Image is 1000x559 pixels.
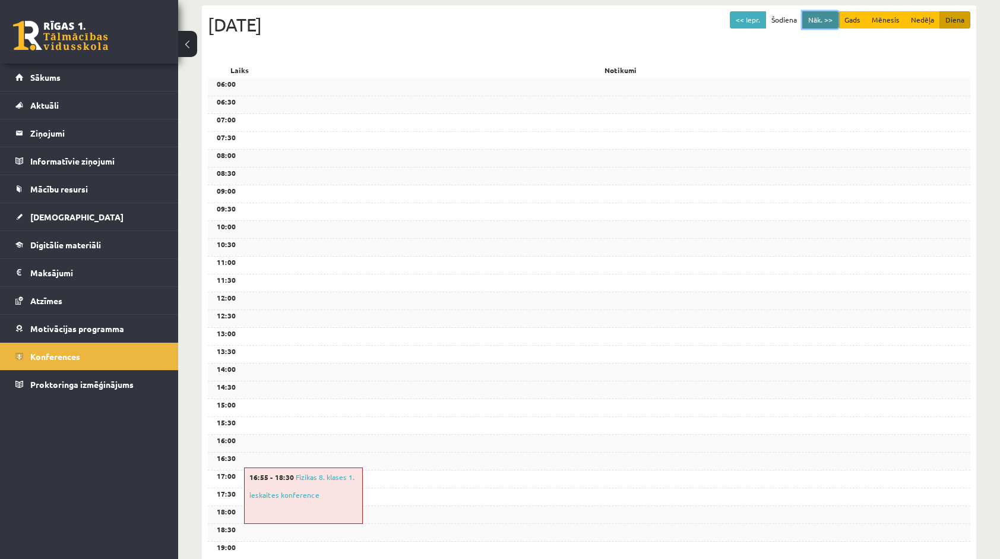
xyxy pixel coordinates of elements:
a: Fizikas 8. klases 1. ieskaites konference [249,472,355,500]
div: [DATE] [208,11,970,38]
b: 10:00 [217,222,236,231]
a: Mācību resursi [15,175,163,203]
a: Motivācijas programma [15,315,163,342]
button: << Iepr. [730,11,766,29]
b: 06:30 [217,97,236,106]
button: Nāk. >> [802,11,838,29]
a: Atzīmes [15,287,163,314]
a: Ziņojumi [15,119,163,147]
b: 10:30 [217,239,236,249]
b: 06:00 [217,79,236,89]
button: Šodiena [765,11,803,29]
b: 08:00 [217,150,236,160]
button: Gads [838,11,866,29]
span: Konferences [30,351,80,362]
a: Rīgas 1. Tālmācības vidusskola [13,21,108,50]
b: 09:00 [217,186,236,195]
b: 11:30 [217,275,236,285]
a: Sākums [15,64,163,91]
b: 13:00 [217,329,236,338]
b: 16:30 [217,453,236,463]
div: Notikumi [271,62,970,78]
span: 16:55 - 18:30 [249,472,294,482]
span: Proktoringa izmēģinājums [30,379,134,390]
b: 14:00 [217,364,236,374]
a: Informatīvie ziņojumi [15,147,163,175]
b: 19:00 [217,542,236,552]
b: 17:00 [217,471,236,481]
a: Proktoringa izmēģinājums [15,371,163,398]
legend: Ziņojumi [30,119,163,147]
button: Mēnesis [866,11,906,29]
span: Sākums [30,72,61,83]
b: 17:30 [217,489,236,498]
b: 07:00 [217,115,236,124]
a: Maksājumi [15,259,163,286]
b: 12:30 [217,311,236,320]
span: [DEMOGRAPHIC_DATA] [30,211,124,222]
legend: Maksājumi [30,259,163,286]
b: 08:30 [217,168,236,178]
a: Aktuāli [15,91,163,119]
span: Mācību resursi [30,184,88,194]
a: Digitālie materiāli [15,231,163,258]
b: 14:30 [217,382,236,391]
span: Atzīmes [30,295,62,306]
b: 13:30 [217,346,236,356]
b: 18:30 [217,525,236,534]
span: Motivācijas programma [30,323,124,334]
span: Aktuāli [30,100,59,110]
b: 07:30 [217,132,236,142]
div: Laiks [208,62,271,78]
button: Nedēļa [905,11,940,29]
b: 18:00 [217,507,236,516]
b: 11:00 [217,257,236,267]
a: Konferences [15,343,163,370]
b: 16:00 [217,435,236,445]
b: 15:00 [217,400,236,409]
span: Digitālie materiāli [30,239,101,250]
a: [DEMOGRAPHIC_DATA] [15,203,163,230]
legend: Informatīvie ziņojumi [30,147,163,175]
b: 12:00 [217,293,236,302]
b: 09:30 [217,204,236,213]
button: Diena [939,11,970,29]
b: 15:30 [217,418,236,427]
